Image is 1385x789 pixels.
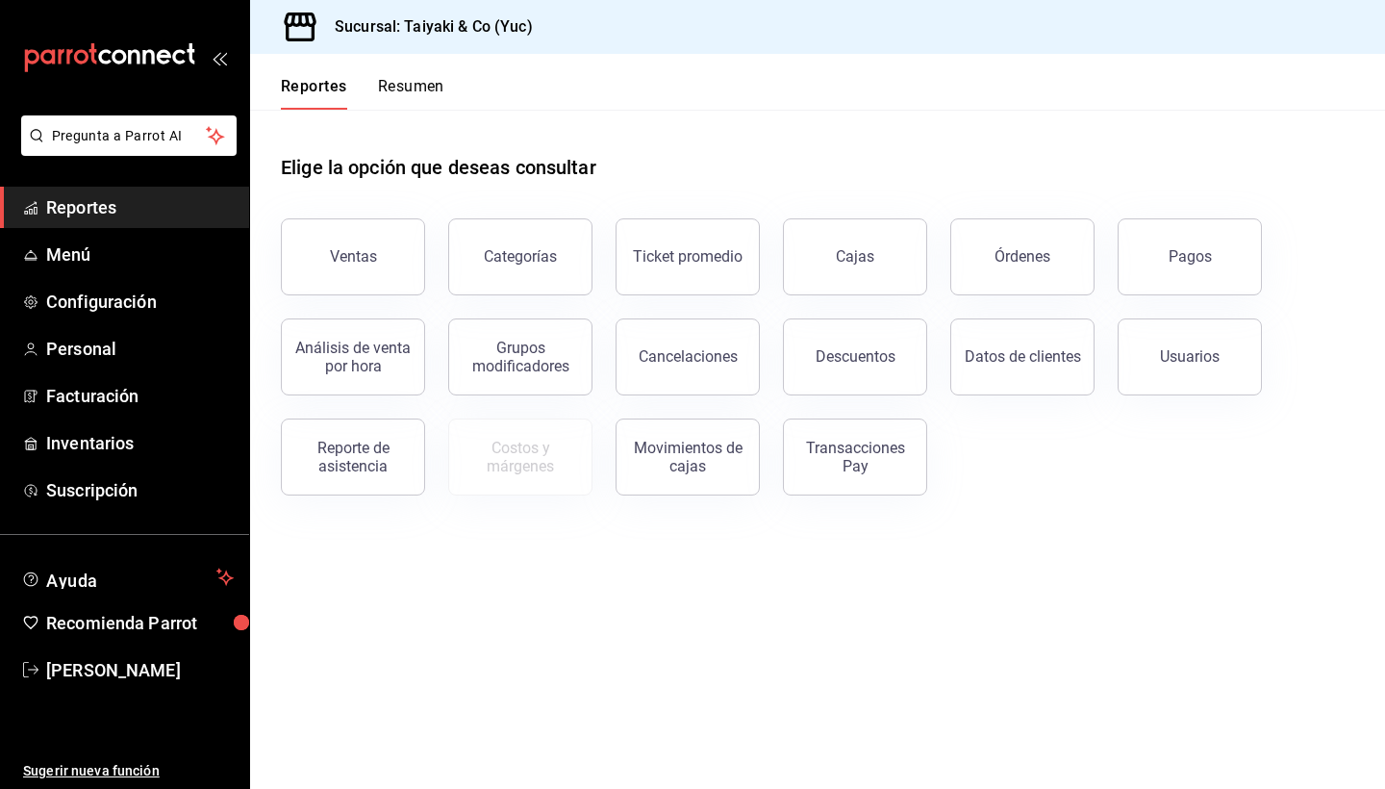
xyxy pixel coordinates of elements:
[628,439,747,475] div: Movimientos de cajas
[46,289,234,315] span: Configuración
[23,761,234,781] span: Sugerir nueva función
[281,218,425,295] button: Ventas
[293,439,413,475] div: Reporte de asistencia
[212,50,227,65] button: open_drawer_menu
[281,77,347,110] button: Reportes
[836,245,875,268] div: Cajas
[1118,218,1262,295] button: Pagos
[293,339,413,375] div: Análisis de venta por hora
[46,242,234,267] span: Menú
[13,140,237,160] a: Pregunta a Parrot AI
[46,194,234,220] span: Reportes
[46,566,209,589] span: Ayuda
[281,77,444,110] div: navigation tabs
[484,247,557,266] div: Categorías
[281,318,425,395] button: Análisis de venta por hora
[46,477,234,503] span: Suscripción
[319,15,533,38] h3: Sucursal: Taiyaki & Co (Yuc)
[616,318,760,395] button: Cancelaciones
[46,383,234,409] span: Facturación
[330,247,377,266] div: Ventas
[461,439,580,475] div: Costos y márgenes
[378,77,444,110] button: Resumen
[795,439,915,475] div: Transacciones Pay
[461,339,580,375] div: Grupos modificadores
[950,318,1095,395] button: Datos de clientes
[616,218,760,295] button: Ticket promedio
[281,419,425,496] button: Reporte de asistencia
[1118,318,1262,395] button: Usuarios
[52,126,207,146] span: Pregunta a Parrot AI
[46,610,234,636] span: Recomienda Parrot
[448,419,592,496] button: Contrata inventarios para ver este reporte
[995,247,1050,266] div: Órdenes
[783,419,927,496] button: Transacciones Pay
[21,115,237,156] button: Pregunta a Parrot AI
[46,336,234,362] span: Personal
[950,218,1095,295] button: Órdenes
[448,318,592,395] button: Grupos modificadores
[965,347,1081,366] div: Datos de clientes
[1160,347,1220,366] div: Usuarios
[46,430,234,456] span: Inventarios
[1169,247,1212,266] div: Pagos
[816,347,895,366] div: Descuentos
[448,218,592,295] button: Categorías
[281,153,596,182] h1: Elige la opción que deseas consultar
[783,318,927,395] button: Descuentos
[616,419,760,496] button: Movimientos de cajas
[46,657,234,683] span: [PERSON_NAME]
[633,247,743,266] div: Ticket promedio
[639,347,738,366] div: Cancelaciones
[783,218,927,295] a: Cajas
